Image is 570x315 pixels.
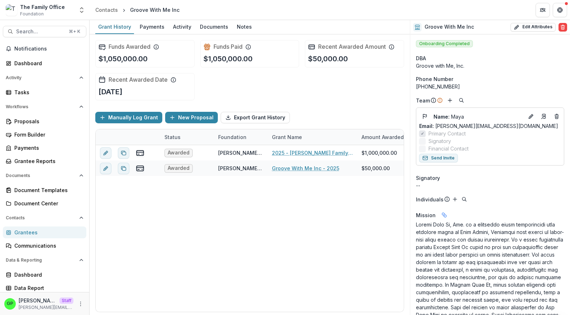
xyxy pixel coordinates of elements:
[136,149,144,157] button: view-payments
[3,129,86,140] a: Form Builder
[118,163,129,174] button: Duplicate proposal
[416,211,436,219] span: Mission
[100,163,111,174] button: edit
[3,26,86,37] button: Search...
[203,53,253,64] p: $1,050,000.00
[197,22,231,32] div: Documents
[99,53,148,64] p: $1,050,000.00
[221,112,290,123] button: Export Grant History
[14,157,81,165] div: Grantee Reports
[460,195,469,204] button: Search
[95,6,118,14] div: Contacts
[218,164,263,172] div: [PERSON_NAME] Family Foundation - [GEOGRAPHIC_DATA]
[357,129,411,145] div: Amount Awarded
[16,29,64,35] span: Search...
[95,112,162,123] button: Manually Log Grant
[3,212,86,224] button: Open Contacts
[77,3,87,17] button: Open entity switcher
[136,164,144,173] button: view-payments
[3,226,86,238] a: Grantees
[268,133,306,141] div: Grant Name
[109,43,150,50] h2: Funds Awarded
[14,186,81,194] div: Document Templates
[197,20,231,34] a: Documents
[416,40,473,47] span: Onboarding Completed
[451,195,459,204] button: Add
[20,3,65,11] div: The Family Office
[6,104,76,109] span: Workflows
[3,155,86,167] a: Grantee Reports
[416,62,564,70] div: Groove with Me, Inc.
[416,174,440,182] span: Signatory
[419,122,558,130] a: Email: [PERSON_NAME][EMAIL_ADDRESS][DOMAIN_NAME]
[14,144,81,152] div: Payments
[14,200,81,207] div: Document Center
[3,254,86,266] button: Open Data & Reporting
[416,97,430,104] p: Team
[419,154,458,162] button: Send Invite
[14,131,81,138] div: Form Builder
[416,196,444,203] p: Individuals
[272,164,339,172] a: Groove With Me Inc - 2025
[95,22,134,32] div: Grant History
[3,170,86,181] button: Open Documents
[95,20,134,34] a: Grant History
[14,229,81,236] div: Grantees
[268,129,357,145] div: Grant Name
[527,112,535,121] button: Edit
[419,111,431,122] button: Flag
[214,43,243,50] h2: Funds Paid
[214,129,268,145] div: Foundation
[130,6,179,14] div: Groove With Me Inc
[3,43,86,54] button: Notifications
[272,149,353,157] a: 2025 - [PERSON_NAME] Family Foundation [US_STATE] Online Grant Application
[92,5,121,15] a: Contacts
[3,86,86,98] a: Tasks
[92,5,182,15] nav: breadcrumb
[434,114,450,120] span: Name :
[3,57,86,69] a: Dashboard
[434,113,524,120] a: Name: Maya
[160,133,185,141] div: Status
[168,150,190,156] span: Awarded
[6,75,76,80] span: Activity
[137,22,167,32] div: Payments
[6,215,76,220] span: Contacts
[538,111,550,122] a: Go to contact
[20,11,44,17] span: Foundation
[416,182,564,189] div: --
[361,164,390,172] div: $50,000.00
[14,118,81,125] div: Proposals
[165,112,218,123] button: New Proposal
[3,142,86,154] a: Payments
[76,300,85,308] button: More
[416,83,564,90] div: [PHONE_NUMBER]
[160,129,214,145] div: Status
[14,271,81,278] div: Dashboard
[59,297,73,304] p: Staff
[3,197,86,209] a: Document Center
[357,133,408,141] div: Amount Awarded
[6,173,76,178] span: Documents
[19,297,57,304] p: [PERSON_NAME]
[99,86,123,97] p: [DATE]
[109,76,168,83] h2: Recent Awarded Date
[536,3,550,17] button: Partners
[3,269,86,281] a: Dashboard
[168,165,190,171] span: Awarded
[425,24,474,30] h2: Groove With Me Inc
[14,46,83,52] span: Notifications
[19,304,73,311] p: [PERSON_NAME][EMAIL_ADDRESS][DOMAIN_NAME]
[3,101,86,113] button: Open Workflows
[439,209,450,221] button: Linked binding
[552,112,561,121] button: Deletes
[6,4,17,16] img: The Family Office
[361,149,397,157] div: $1,000,000.00
[428,145,469,152] span: Financial Contact
[234,20,255,34] a: Notes
[234,22,255,32] div: Notes
[559,23,567,32] button: Delete
[7,301,13,306] div: Griffin Perry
